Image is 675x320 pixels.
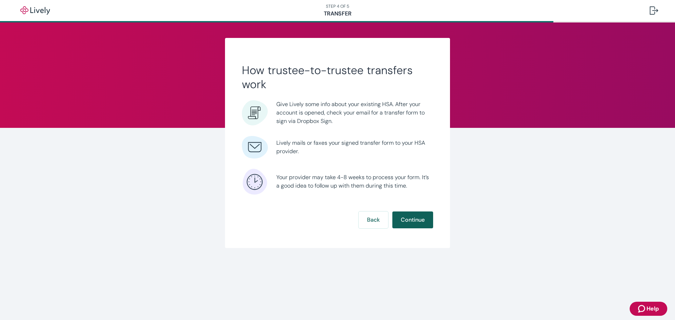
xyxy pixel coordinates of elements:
h2: How trustee-to-trustee transfers work [242,63,433,91]
button: Zendesk support iconHelp [630,302,667,316]
span: Help [647,305,659,313]
span: Give Lively some info about your existing HSA. After your account is opened, check your email for... [276,100,433,125]
img: Lively [15,6,55,15]
button: Continue [392,211,433,228]
button: Back [359,211,388,228]
span: Lively mails or faxes your signed transfer form to your HSA provider. [276,139,433,156]
span: Your provider may take 4-8 weeks to process your form. It’s a good idea to follow up with them du... [276,173,433,190]
button: Log out [644,2,664,19]
svg: Zendesk support icon [638,305,647,313]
